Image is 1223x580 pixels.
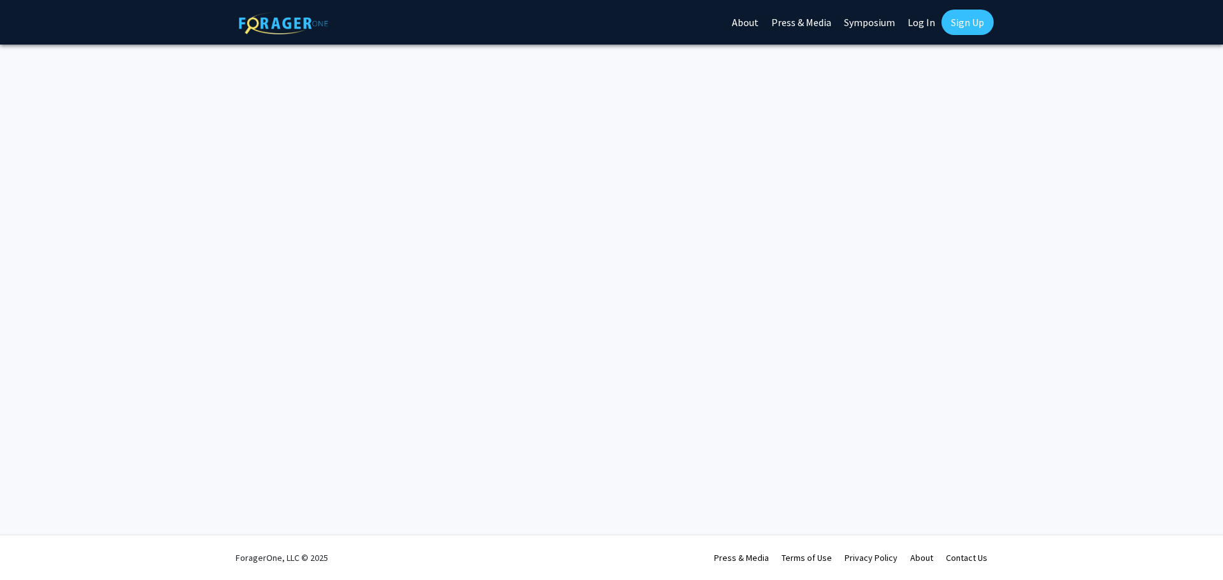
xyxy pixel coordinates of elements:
img: ForagerOne Logo [239,12,328,34]
a: Privacy Policy [845,552,898,563]
a: Terms of Use [782,552,832,563]
div: ForagerOne, LLC © 2025 [236,535,328,580]
a: Contact Us [946,552,987,563]
a: About [910,552,933,563]
a: Press & Media [714,552,769,563]
a: Sign Up [941,10,994,35]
